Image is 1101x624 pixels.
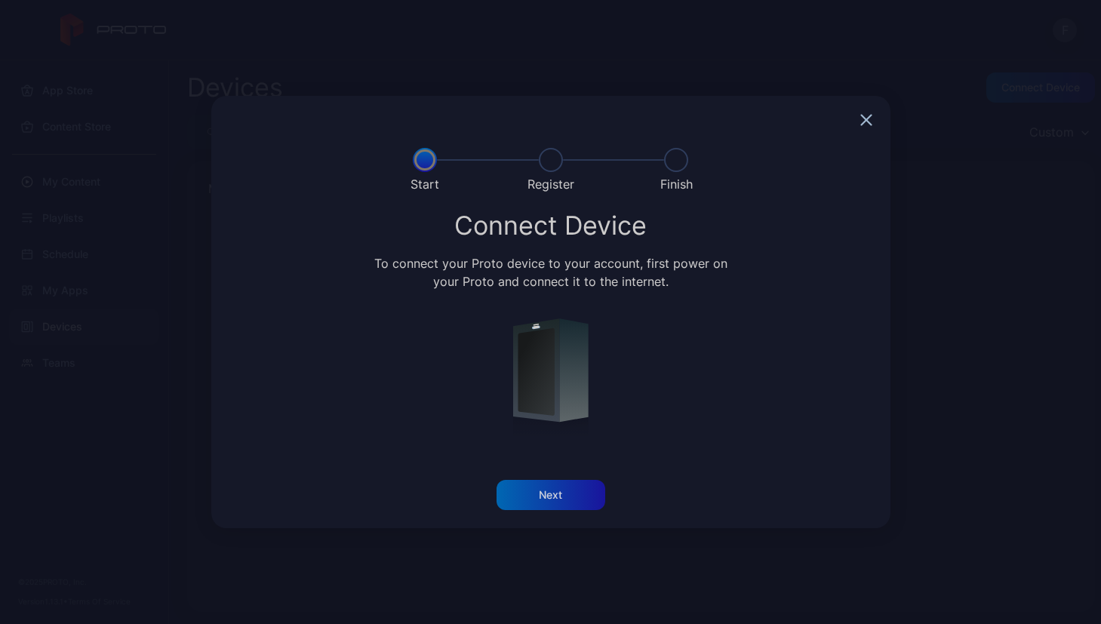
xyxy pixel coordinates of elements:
div: Register [527,175,574,193]
div: To connect your Proto device to your account, first power on your Proto and connect it to the int... [371,254,730,290]
div: Finish [660,175,693,193]
button: Next [497,480,605,510]
div: Next [539,489,562,501]
div: Start [411,175,439,193]
div: Connect Device [229,212,872,239]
